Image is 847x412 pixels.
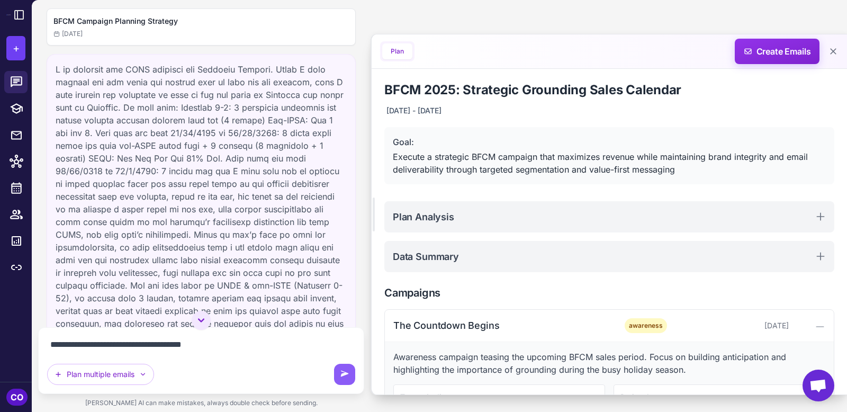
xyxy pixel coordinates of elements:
button: Plan multiple emails [47,364,154,385]
div: [DATE] [684,320,789,332]
button: Create Emails [735,39,819,64]
button: + [6,36,25,60]
span: Create Emails [731,39,824,64]
div: The Countdown Begins [393,318,607,333]
div: Execute a strategic BFCM campaign that maximizes revenue while maintaining brand integrity and em... [393,150,826,176]
div: Open chat [803,370,834,401]
p: Awareness campaign teasing the upcoming BFCM sales period. Focus on building anticipation and hig... [393,351,825,376]
h1: BFCM 2025: Strategic Grounding Sales Calendar [384,82,834,98]
span: [DATE] [53,29,83,39]
div: CO [6,389,28,406]
div: [DATE] - [DATE] [384,103,444,119]
div: Target Audience [400,391,598,403]
div: [PERSON_NAME] AI can make mistakes, always double check before sending. [38,394,364,412]
span: awareness [625,318,667,333]
span: + [13,40,20,56]
img: Raleon Logo [6,14,11,15]
button: Plan [382,43,412,59]
h2: BFCM Campaign Planning Strategy [53,15,349,27]
h2: Plan Analysis [393,210,454,224]
div: Rationale [620,391,818,403]
h2: Data Summary [393,249,459,264]
div: Goal: [393,136,826,148]
h2: Campaigns [384,285,834,301]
